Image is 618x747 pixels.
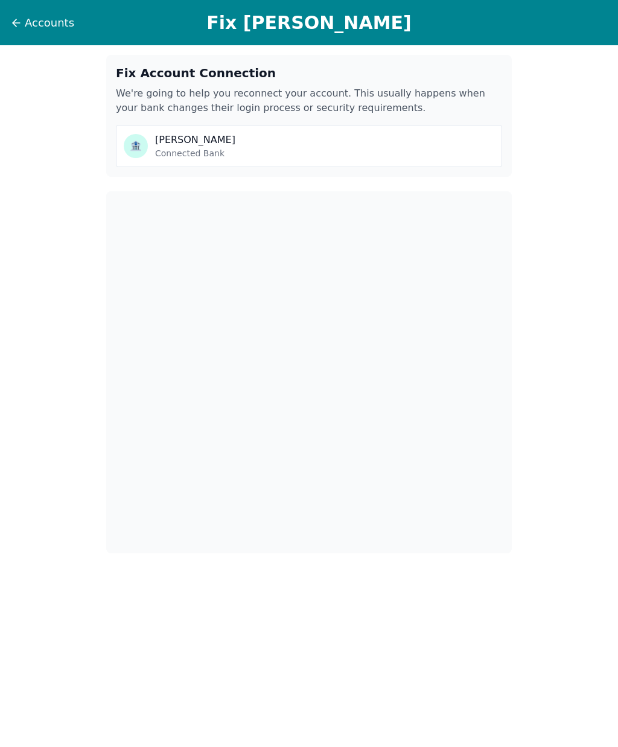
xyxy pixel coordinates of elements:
h1: Fix [PERSON_NAME] [75,12,543,34]
iframe: MX Connect Widget [106,191,512,553]
span: Accounts [25,14,74,31]
div: [PERSON_NAME] [155,133,235,147]
p: We're going to help you reconnect your account. This usually happens when your bank changes their... [116,86,502,115]
h2: Fix Account Connection [116,65,502,81]
span: 🏦 [130,139,142,153]
button: Accounts [10,14,75,32]
div: Connected Bank [155,147,235,159]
